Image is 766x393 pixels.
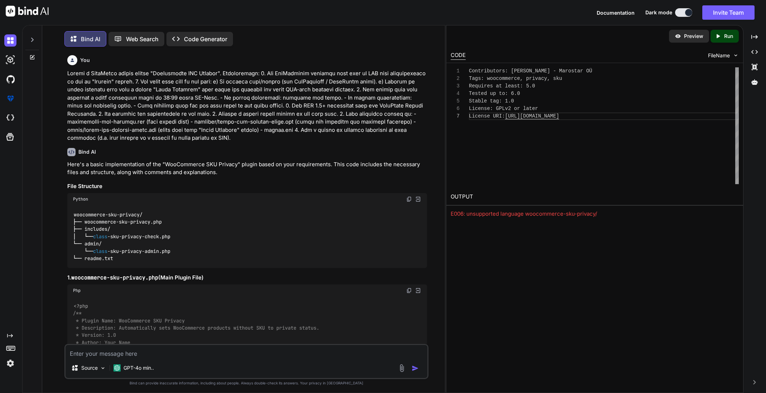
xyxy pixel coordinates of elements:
[451,51,466,60] div: CODE
[67,70,427,142] p: Loremi d SitaMetco adipis elitse "DoeIusmodte INC Utlabor". Etdoloremagn: 0. Ali EniMadminim veni...
[469,83,535,89] span: Requires at least: 5.0
[451,210,739,218] div: E006: unsupported language woocommerce-sku-privacy/
[398,364,406,372] img: attachment
[73,288,81,293] span: Php
[64,380,428,386] p: Bind can provide inaccurate information, including about people. Always double-check its answers....
[451,75,460,82] div: 2
[415,196,421,202] img: Open in Browser
[81,364,98,372] p: Source
[100,365,106,371] img: Pick Models
[4,73,16,85] img: githubDark
[451,105,460,112] div: 6
[451,67,460,75] div: 1
[724,33,733,40] p: Run
[93,233,107,240] span: class
[71,274,158,281] code: woocommerce-sku-privacy.php
[733,52,739,58] img: chevron down
[406,196,412,202] img: copy
[113,364,121,372] img: GPT-4o mini
[412,365,419,372] img: icon
[451,90,460,97] div: 4
[645,9,672,16] span: Dark mode
[93,248,107,254] span: class
[80,57,90,64] h6: You
[4,54,16,66] img: darkAi-studio
[67,182,427,191] h3: File Structure
[684,33,703,40] p: Preview
[451,112,460,120] div: 7
[469,76,562,81] span: Tags: woocommerce, privacy, sku
[469,113,505,119] span: License URI:
[675,33,681,39] img: preview
[81,35,100,43] p: Bind AI
[451,82,460,90] div: 3
[74,303,88,309] span: <?php
[73,196,88,202] span: Python
[451,97,460,105] div: 5
[469,106,538,111] span: License: GPLv2 or later
[469,91,520,96] span: Tested up to: 6.0
[597,10,635,16] span: Documentation
[4,34,16,47] img: darkChat
[446,188,743,205] h2: OUTPUT
[406,288,412,293] img: copy
[469,68,592,74] span: Contributors: [PERSON_NAME] - Marostar OÜ
[4,112,16,124] img: cloudideIcon
[67,160,427,177] p: Here's a basic implementation of the "WooCommerce SKU Privacy" plugin based on your requirements....
[126,35,159,43] p: Web Search
[73,310,319,360] span: /** * Plugin Name: WooCommerce SKU Privacy * Description: Automatically sets WooCommerce products...
[597,9,635,16] button: Documentation
[415,287,421,294] img: Open in Browser
[4,357,16,369] img: settings
[708,52,730,59] span: FileName
[505,113,559,119] span: [URL][DOMAIN_NAME]
[6,6,49,16] img: Bind AI
[469,98,514,104] span: Stable tag: 1.0
[702,5,755,20] button: Invite Team
[184,35,227,43] p: Code Generator
[123,364,154,372] p: GPT-4o min..
[78,148,96,155] h6: Bind AI
[73,211,170,262] code: woocommerce-sku-privacy/ ├── woocommerce-sku-privacy.php ├── includes/ │ └── -sku-privacy-check.p...
[4,92,16,105] img: premium
[67,274,427,282] h3: 1. (Main Plugin File)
